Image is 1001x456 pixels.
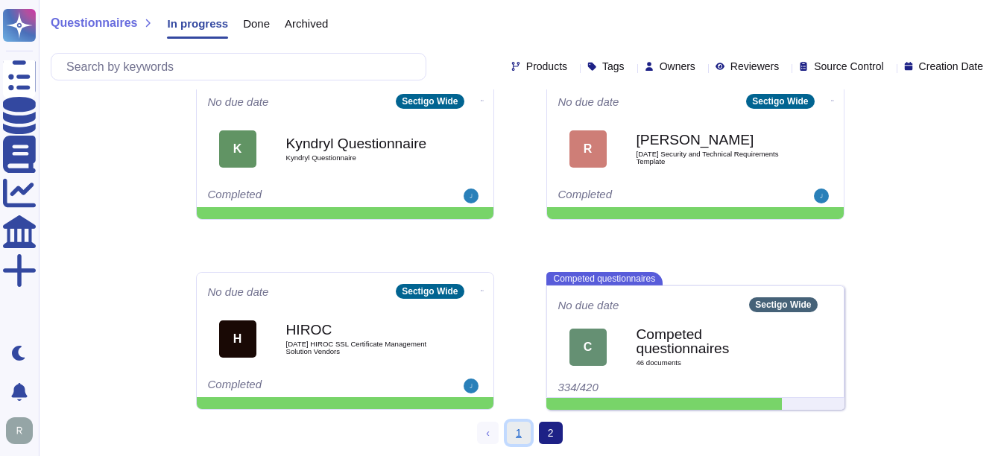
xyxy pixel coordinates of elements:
[558,189,741,203] div: Completed
[286,136,435,151] b: Kyndryl Questionnaire
[208,96,269,107] span: No due date
[464,189,479,203] img: user
[602,61,625,72] span: Tags
[558,381,599,393] span: 334/420
[396,94,464,109] div: Sectigo Wide
[486,427,490,439] span: ‹
[558,96,619,107] span: No due date
[637,359,786,367] span: 46 document s
[660,61,695,72] span: Owners
[286,323,435,337] b: HIROC
[208,189,391,203] div: Completed
[286,154,435,162] span: Kyndryl Questionnaire
[464,379,479,393] img: user
[637,151,786,165] span: [DATE] Security and Technical Requirements Template
[507,422,531,444] a: 1
[219,130,256,168] div: K
[539,422,563,444] span: 2
[749,297,817,312] div: Sectigo Wide
[746,94,814,109] div: Sectigo Wide
[814,61,883,72] span: Source Control
[219,320,256,358] div: H
[526,61,567,72] span: Products
[637,133,786,147] b: [PERSON_NAME]
[3,414,43,447] button: user
[51,17,137,29] span: Questionnaires
[167,18,228,29] span: In progress
[243,18,270,29] span: Done
[208,286,269,297] span: No due date
[6,417,33,444] img: user
[286,341,435,355] span: [DATE] HIROC SSL Certificate Management Solution Vendors
[558,300,619,311] span: No due date
[730,61,779,72] span: Reviewers
[569,329,607,366] div: C
[59,54,426,80] input: Search by keywords
[919,61,983,72] span: Creation Date
[285,18,328,29] span: Archived
[396,284,464,299] div: Sectigo Wide
[569,130,607,168] div: R
[637,327,786,355] b: Competed questionnaires
[546,272,663,285] span: Competed questionnaires
[208,379,391,393] div: Completed
[814,189,829,203] img: user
